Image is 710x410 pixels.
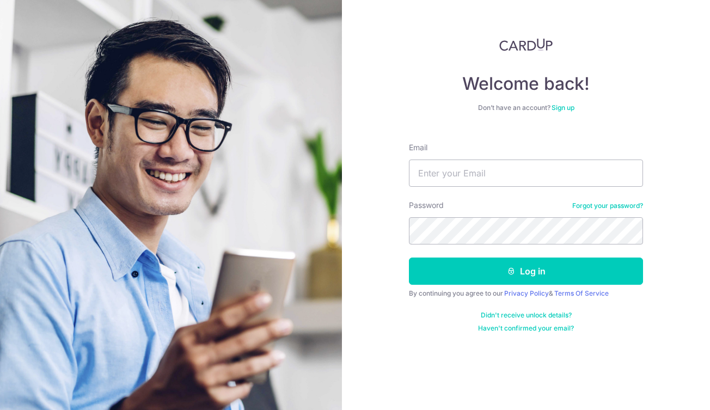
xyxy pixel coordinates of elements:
[481,311,572,320] a: Didn't receive unlock details?
[409,103,643,112] div: Don’t have an account?
[504,289,549,297] a: Privacy Policy
[409,142,427,153] label: Email
[409,289,643,298] div: By continuing you agree to our &
[409,258,643,285] button: Log in
[499,38,553,51] img: CardUp Logo
[572,201,643,210] a: Forgot your password?
[552,103,574,112] a: Sign up
[409,200,444,211] label: Password
[409,160,643,187] input: Enter your Email
[409,73,643,95] h4: Welcome back!
[554,289,609,297] a: Terms Of Service
[478,324,574,333] a: Haven't confirmed your email?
